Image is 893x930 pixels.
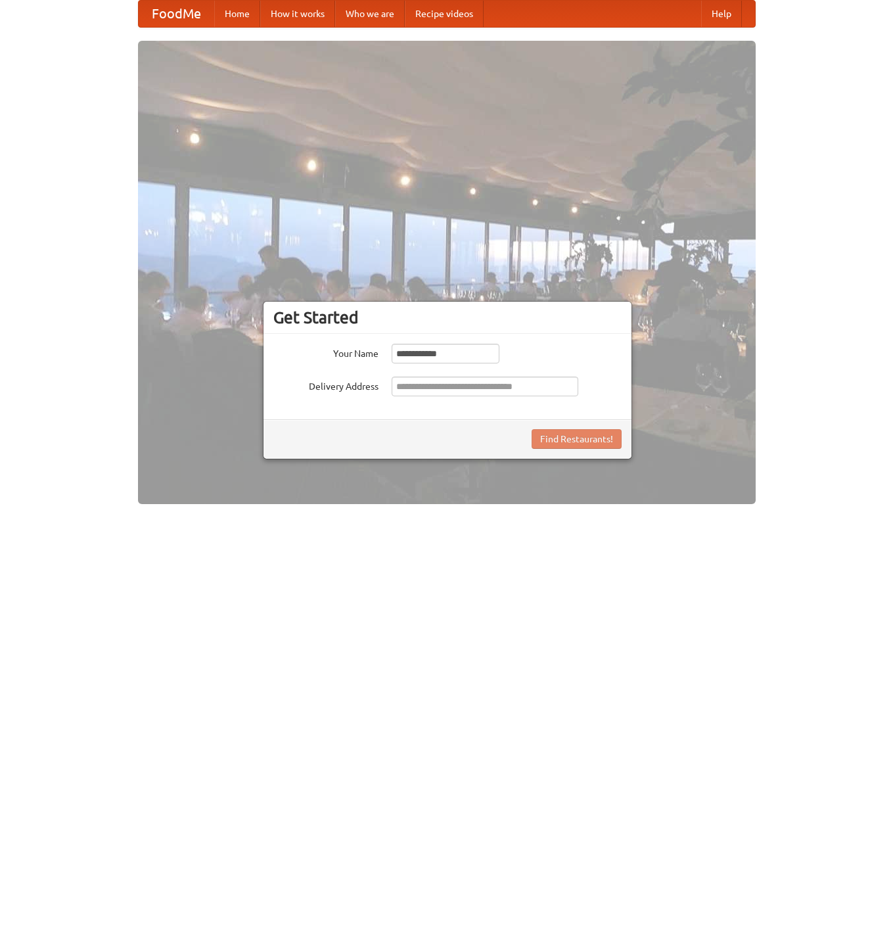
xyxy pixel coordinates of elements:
[273,308,622,327] h3: Get Started
[532,429,622,449] button: Find Restaurants!
[273,377,378,393] label: Delivery Address
[273,344,378,360] label: Your Name
[214,1,260,27] a: Home
[701,1,742,27] a: Help
[139,1,214,27] a: FoodMe
[260,1,335,27] a: How it works
[405,1,484,27] a: Recipe videos
[335,1,405,27] a: Who we are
